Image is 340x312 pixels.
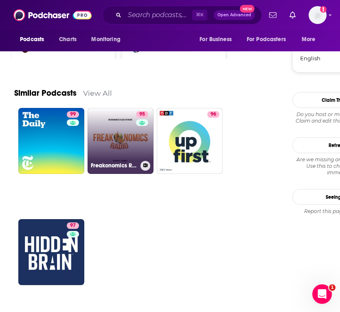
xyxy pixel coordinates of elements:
span: Logged in as high10media [309,6,327,24]
span: 99 [70,110,76,119]
img: User Profile [309,6,327,24]
button: open menu [194,32,242,47]
a: 99 [18,108,84,174]
button: open menu [241,32,298,47]
iframe: Intercom live chat [312,284,332,304]
span: 96 [211,110,216,119]
button: open menu [14,32,55,47]
span: Charts [59,34,77,45]
button: Show profile menu [309,6,327,24]
a: 99 [67,111,79,118]
a: 97 [18,219,84,285]
button: Open AdvancedNew [214,10,255,20]
span: Monitoring [91,34,120,45]
span: For Podcasters [247,34,286,45]
img: Podchaser - Follow, Share and Rate Podcasts [13,7,92,23]
a: View All [83,89,112,97]
span: For Business [200,34,232,45]
span: ⌘ K [192,10,207,20]
a: Charts [54,32,81,47]
input: Search podcasts, credits, & more... [125,9,192,22]
a: Show notifications dropdown [286,8,299,22]
span: 1 [329,284,336,291]
svg: Add a profile image [320,6,327,13]
span: New [240,5,254,13]
span: 95 [139,110,145,119]
a: 95 [136,111,148,118]
a: Similar Podcasts [14,88,77,98]
a: Show notifications dropdown [266,8,280,22]
div: Search podcasts, credits, & more... [102,6,262,24]
button: open menu [296,32,326,47]
button: open menu [86,32,131,47]
span: More [302,34,316,45]
span: Open Advanced [217,13,251,17]
a: 95Freakonomics Radio [88,108,154,174]
a: 96 [207,111,219,118]
span: Podcasts [20,34,44,45]
a: 97 [67,222,79,229]
h3: Freakonomics Radio [91,162,137,169]
span: 97 [70,222,76,230]
a: 96 [157,108,223,174]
